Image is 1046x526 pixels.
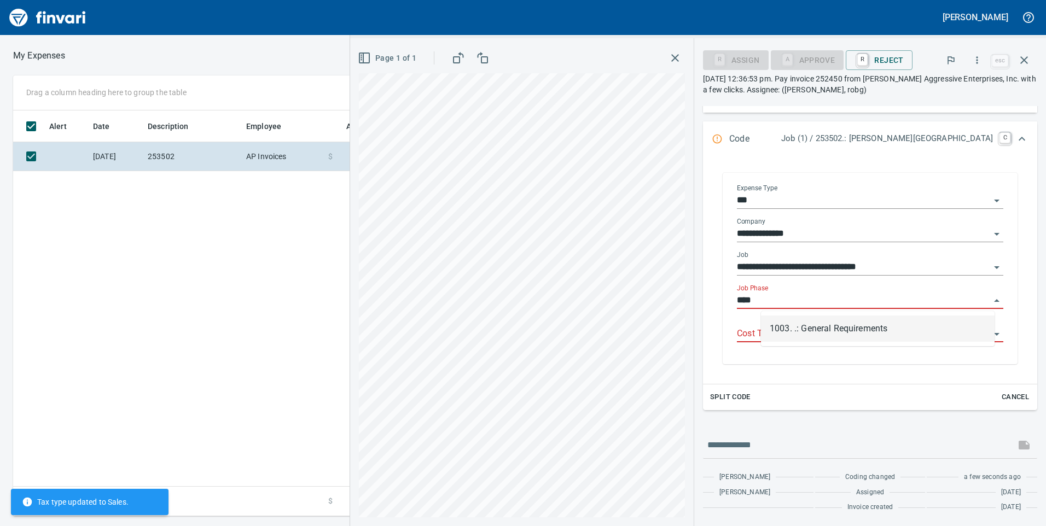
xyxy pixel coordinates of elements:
span: Tax type updated to Sales. [22,496,129,507]
label: Job [737,252,748,258]
span: Cancel [1001,391,1030,404]
p: My Expenses [13,49,65,62]
button: More [965,48,989,72]
a: C [999,132,1010,143]
button: Page 1 of 1 [356,48,421,68]
a: esc [992,55,1008,67]
span: [DATE] [1001,502,1021,513]
label: Job Phase [737,285,768,291]
span: Employee [246,120,295,133]
label: Expense Type [737,185,777,191]
button: Open [989,226,1004,242]
span: Amount [346,120,374,133]
img: Finvari [7,4,89,31]
span: Employee [246,120,281,133]
span: $ [328,495,333,507]
p: Code [729,132,781,147]
span: Coding changed [845,472,895,483]
button: [PERSON_NAME] [940,9,1011,26]
span: $ [328,151,333,162]
td: [DATE] [89,142,143,171]
span: Invoice created [847,502,893,513]
span: This records your message into the invoice and notifies anyone mentioned [1011,432,1037,458]
button: Split Code [707,389,753,406]
button: Open [989,260,1004,275]
span: Date [93,120,124,133]
span: Alert [49,120,81,133]
label: Company [737,218,765,225]
span: Description [148,120,189,133]
span: [PERSON_NAME] [719,472,770,483]
a: R [857,54,868,66]
span: Split Code [710,391,751,404]
li: 1003. .: General Requirements [761,315,995,342]
div: Assign [703,55,768,64]
span: [PERSON_NAME] [719,487,770,498]
button: Cancel [998,389,1033,406]
button: Open [989,193,1004,208]
div: Job Phase required [771,55,844,64]
span: Reject [855,51,903,69]
span: Amount [332,120,374,133]
span: a few seconds ago [964,472,1021,483]
nav: breadcrumb [13,49,65,62]
button: Close [989,293,1004,308]
td: 253502 [143,142,242,171]
span: Description [148,120,203,133]
button: RReject [846,50,912,70]
span: [DATE] [1001,487,1021,498]
p: Drag a column heading here to group the table [26,87,187,98]
p: Job (1) / 253502.: [PERSON_NAME][GEOGRAPHIC_DATA] [781,132,993,145]
td: AP Invoices [242,142,324,171]
p: [DATE] 12:36:53 pm. Pay invoice 252450 from [PERSON_NAME] Aggressive Enterprises, Inc. with a few... [703,73,1037,95]
h5: [PERSON_NAME] [943,11,1008,23]
span: Alert [49,120,67,133]
span: Close invoice [989,47,1037,73]
span: Date [93,120,110,133]
span: Assigned [856,487,884,498]
div: Expand [703,157,1037,410]
span: Page 1 of 1 [360,51,416,65]
button: Open [989,326,1004,342]
button: Flag [939,48,963,72]
div: Expand [703,121,1037,157]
